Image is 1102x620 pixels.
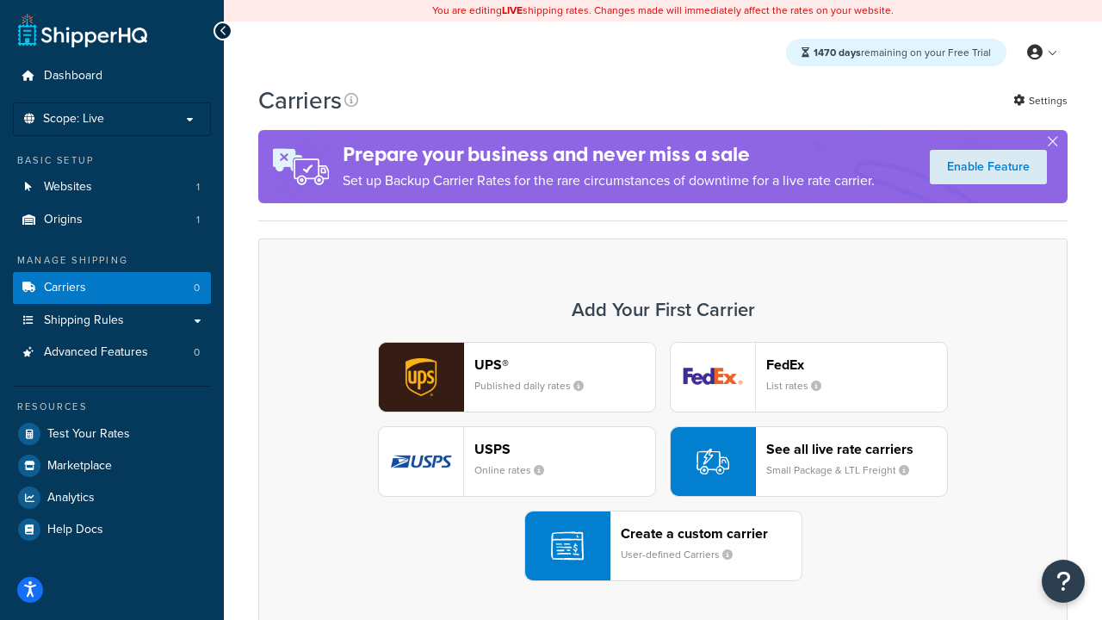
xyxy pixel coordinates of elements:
a: ShipperHQ Home [18,13,147,47]
span: Carriers [44,281,86,295]
a: Shipping Rules [13,305,211,337]
small: Small Package & LTL Freight [766,462,923,478]
span: Dashboard [44,69,102,84]
div: Resources [13,400,211,414]
span: Help Docs [47,523,103,537]
small: Online rates [474,462,558,478]
span: Marketplace [47,459,112,474]
header: FedEx [766,356,947,373]
span: 0 [194,281,200,295]
span: Scope: Live [43,112,104,127]
a: Help Docs [13,514,211,545]
li: Websites [13,171,211,203]
span: Analytics [47,491,95,505]
img: usps logo [379,427,463,496]
button: ups logoUPS®Published daily rates [378,342,656,412]
span: Shipping Rules [44,313,124,328]
a: Test Your Rates [13,418,211,449]
button: usps logoUSPSOnline rates [378,426,656,497]
a: Carriers 0 [13,272,211,304]
a: Advanced Features 0 [13,337,211,369]
a: Settings [1013,89,1068,113]
img: ups logo [379,343,463,412]
li: Origins [13,204,211,236]
button: fedEx logoFedExList rates [670,342,948,412]
div: Manage Shipping [13,253,211,268]
header: USPS [474,441,655,457]
h3: Add Your First Carrier [276,300,1049,320]
a: Origins 1 [13,204,211,236]
strong: 1470 days [814,45,861,60]
a: Enable Feature [930,150,1047,184]
p: Set up Backup Carrier Rates for the rare circumstances of downtime for a live rate carrier. [343,169,875,193]
img: ad-rules-rateshop-fe6ec290ccb7230408bd80ed9643f0289d75e0ffd9eb532fc0e269fcd187b520.png [258,130,343,203]
button: Create a custom carrierUser-defined Carriers [524,511,802,581]
span: Advanced Features [44,345,148,360]
div: Basic Setup [13,153,211,168]
a: Marketplace [13,450,211,481]
img: icon-carrier-liverate-becf4550.svg [696,445,729,478]
span: Test Your Rates [47,427,130,442]
span: 1 [196,180,200,195]
a: Analytics [13,482,211,513]
header: See all live rate carriers [766,441,947,457]
small: User-defined Carriers [621,547,746,562]
button: See all live rate carriersSmall Package & LTL Freight [670,426,948,497]
span: 0 [194,345,200,360]
a: Websites 1 [13,171,211,203]
small: List rates [766,378,835,394]
li: Carriers [13,272,211,304]
header: UPS® [474,356,655,373]
div: remaining on your Free Trial [786,39,1006,66]
small: Published daily rates [474,378,597,394]
h4: Prepare your business and never miss a sale [343,140,875,169]
span: Websites [44,180,92,195]
button: Open Resource Center [1042,560,1085,603]
h1: Carriers [258,84,342,117]
header: Create a custom carrier [621,525,802,542]
img: icon-carrier-custom-c93b8a24.svg [551,530,584,562]
img: fedEx logo [671,343,755,412]
a: Dashboard [13,60,211,92]
span: Origins [44,213,83,227]
b: LIVE [502,3,523,18]
li: Advanced Features [13,337,211,369]
span: 1 [196,213,200,227]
